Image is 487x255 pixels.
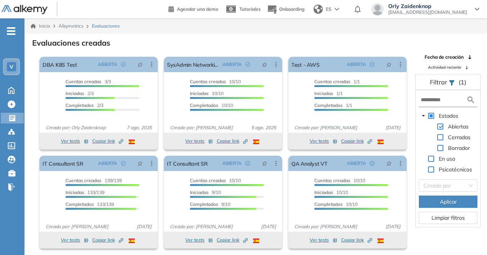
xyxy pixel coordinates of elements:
span: 7 ago. 2025 [124,124,155,131]
span: 10/10 [190,178,241,183]
span: 2/3 [65,90,94,96]
a: DBA K8S Test [42,57,77,72]
span: pushpin [137,160,143,166]
span: Actividad reciente [428,64,461,70]
span: Cuentas creadas [190,79,226,84]
h3: Evaluaciones creadas [32,38,110,48]
span: Abiertas [448,123,469,130]
span: caret-down [422,114,425,118]
span: 3/3 [65,79,111,84]
span: Borrador [446,143,471,153]
span: Cerradas [446,133,472,142]
span: Estados [439,112,458,119]
span: check-circle [370,62,374,67]
span: Iniciadas [314,90,333,96]
span: Cuentas creadas [314,79,350,84]
span: [DATE] [134,223,155,230]
span: Creado por: [PERSON_NAME] [42,223,111,230]
span: Fecha de creación [425,54,464,61]
span: 10/10 [314,201,358,207]
img: world [314,5,323,14]
span: Creado por: [PERSON_NAME] [291,124,360,131]
img: arrow [335,8,339,11]
button: pushpin [256,157,273,169]
img: ESP [378,140,384,144]
span: Abiertas [446,122,470,131]
span: check-circle [121,62,126,67]
span: Tutoriales [239,6,261,12]
span: 10/10 [190,90,224,96]
span: Copiar link [92,138,123,145]
button: Ver tests [61,235,88,245]
button: Limpiar filtros [419,212,477,224]
button: pushpin [381,58,397,71]
span: Aplicar [440,197,457,206]
span: Copiar link [341,237,372,243]
span: ABIERTA [347,61,366,68]
button: Copiar link [92,235,123,245]
button: Ver tests [185,235,213,245]
button: Copiar link [92,137,123,146]
button: Ver tests [185,137,213,146]
span: Iniciadas [65,90,84,96]
span: Copiar link [217,138,248,145]
button: Ver tests [310,235,337,245]
img: ESP [129,140,135,144]
img: ESP [129,239,135,243]
span: Limpiar filtros [431,214,465,222]
button: Ver tests [61,137,88,146]
span: Psicotécnicos [439,166,472,173]
span: 1/1 [314,90,343,96]
span: 5 ago. 2025 [248,124,279,131]
span: Completados [314,102,343,108]
span: Cuentas creadas [190,178,226,183]
button: pushpin [132,157,149,169]
span: 1/1 [314,79,360,84]
a: Test - AWS [291,57,319,72]
a: Inicio [31,23,50,30]
span: Completados [65,201,94,207]
span: En uso [437,154,457,163]
span: 10/10 [190,79,241,84]
span: ABIERTA [98,61,117,68]
img: ESP [378,239,384,243]
span: Copiar link [92,237,123,243]
span: Creado por: Orly Zaidenknop [42,124,109,131]
span: En uso [439,155,455,162]
span: [DATE] [382,223,404,230]
span: ABIERTA [222,160,242,167]
img: ESP [253,140,259,144]
a: Agendar una demo [168,4,218,13]
button: pushpin [256,58,273,71]
span: Copiar link [217,237,248,243]
span: 10/10 [314,189,348,195]
span: Iniciadas [190,189,209,195]
span: Orly Zaidenknop [388,3,467,9]
span: check-circle [245,62,250,67]
button: Ver tests [310,137,337,146]
span: 139/139 [65,178,122,183]
span: V [10,64,13,70]
span: ABIERTA [222,61,242,68]
span: Evaluaciones [92,23,120,30]
span: Estados [437,111,460,120]
span: 10/10 [190,102,233,108]
span: check-circle [245,161,250,166]
span: ABIERTA [347,160,366,167]
span: Cerradas [448,134,471,141]
span: pushpin [262,61,267,67]
span: ES [326,6,332,13]
span: 133/139 [65,201,114,207]
button: Copiar link [217,235,248,245]
span: pushpin [386,61,392,67]
span: Completados [314,201,343,207]
img: search icon [466,95,476,105]
a: SysAdmin Networking [167,57,219,72]
button: Aplicar [419,196,477,208]
img: ESP [253,239,259,243]
span: check-circle [370,161,374,166]
span: Iniciadas [190,90,209,96]
span: Creado por: [PERSON_NAME] [167,223,236,230]
span: pushpin [137,61,143,67]
a: IT Consultant SR [42,156,83,171]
